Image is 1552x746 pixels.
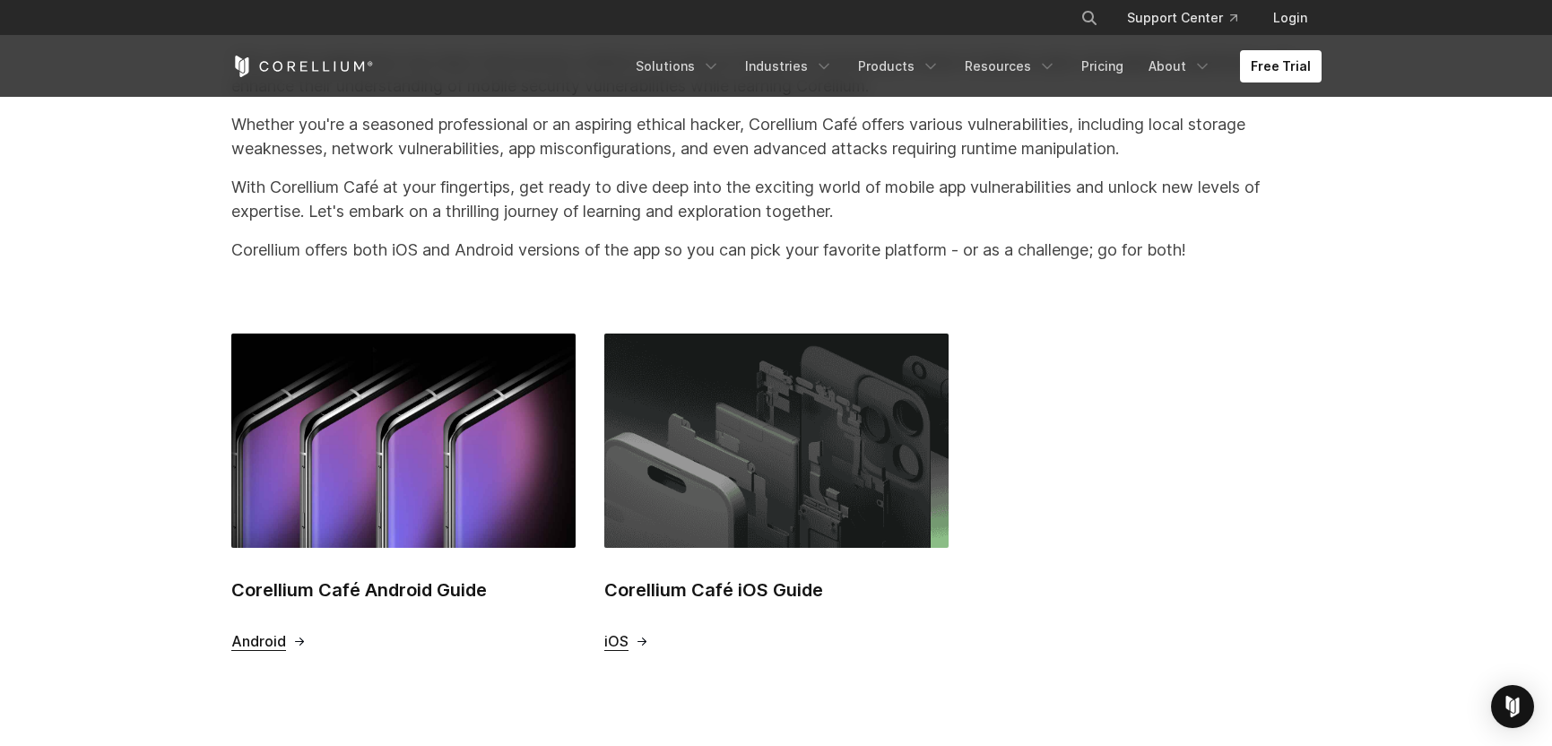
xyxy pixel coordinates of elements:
h2: Corellium Café iOS Guide [604,577,949,603]
a: Industries [734,50,844,82]
a: Corellium Home [231,56,374,77]
a: Products [847,50,950,82]
div: Open Intercom Messenger [1491,685,1534,728]
a: Corellium Café iOS Guide Corellium Café iOS Guide iOS [604,334,949,651]
a: Login [1259,2,1322,34]
span: Android [231,632,286,651]
img: Corellium Café iOS Guide [604,334,949,548]
div: Navigation Menu [1059,2,1322,34]
p: Corellium offers both iOS and Android versions of the app so you can pick your favorite platform ... [231,238,1322,262]
a: Solutions [625,50,731,82]
a: Free Trial [1240,50,1322,82]
h2: Corellium Café Android Guide [231,577,576,603]
a: Support Center [1113,2,1252,34]
p: Whether you're a seasoned professional or an aspiring ethical hacker, Corellium Café offers vario... [231,112,1322,160]
span: iOS [604,632,629,651]
p: With Corellium Café at your fingertips, get ready to dive deep into the exciting world of mobile ... [231,175,1322,223]
a: Corellium Café Android Guide Corellium Café Android Guide Android [231,334,576,651]
div: Navigation Menu [625,50,1322,82]
a: About [1138,50,1222,82]
a: Pricing [1071,50,1134,82]
button: Search [1073,2,1105,34]
a: Resources [954,50,1067,82]
img: Corellium Café Android Guide [231,334,576,548]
